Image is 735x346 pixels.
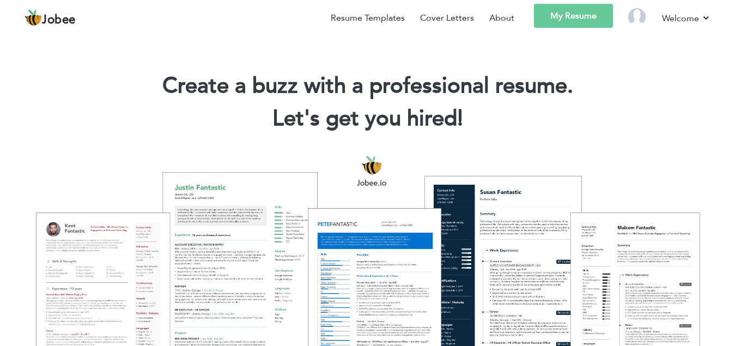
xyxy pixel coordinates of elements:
[16,105,719,133] h2: Let's
[42,14,76,26] span: Jobee
[662,11,710,25] a: Welcome
[458,104,463,133] span: |
[420,11,474,25] a: Cover Letters
[25,9,76,27] a: Jobee
[534,4,613,28] a: My Resume
[331,11,405,25] a: Resume Templates
[628,8,646,26] img: Profile Img
[16,72,719,100] h1: Create a buzz with a professional resume.
[326,104,463,133] span: get you hired!
[489,11,514,25] a: About
[25,9,42,27] img: jobee.io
